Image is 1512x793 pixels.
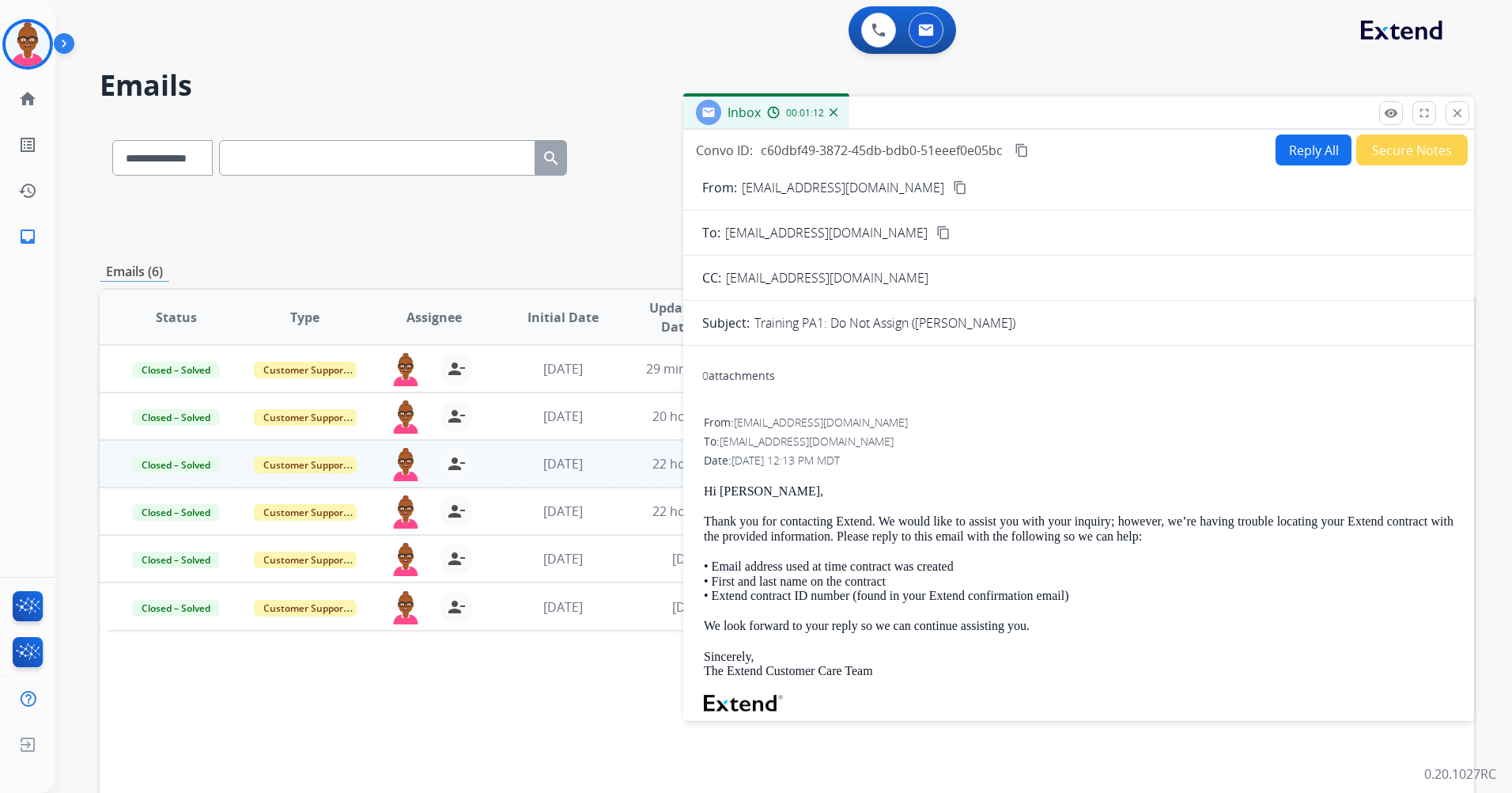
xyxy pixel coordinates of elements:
mat-icon: inbox [18,227,37,246]
span: [DATE] [543,408,583,425]
mat-icon: person_remove [447,598,466,617]
span: 0 [702,368,709,383]
span: 20 hours ago [652,408,731,425]
span: [EMAIL_ADDRESS][DOMAIN_NAME] [720,434,894,449]
div: Date: [704,453,1453,469]
span: Closed – Solved [132,504,220,521]
img: agent-avatar [390,591,421,624]
span: [DATE] [672,598,712,616]
span: 00:01:12 [786,107,824,120]
span: 29 minutes ago [646,360,738,378]
span: [DATE] [543,598,583,616]
span: c60dbf49-3872-45db-bdb0-51eeef0e05bc [761,142,1003,159]
img: agent-avatar [390,543,421,576]
button: Secure Notes [1356,135,1468,165]
mat-icon: content_copy [1015,143,1029,157]
button: Reply All [1276,135,1351,165]
mat-icon: search [542,149,561,168]
div: From: [704,415,1453,431]
span: Customer Support [254,600,357,617]
mat-icon: person_remove [447,359,466,378]
mat-icon: person_remove [447,502,466,521]
div: attachments [702,368,775,384]
img: avatar [6,22,50,66]
p: Hi [PERSON_NAME], [704,484,1453,499]
span: Customer Support [254,457,357,473]
p: Sincerely, The Extend Customer Care Team [704,650,1453,679]
span: [DATE] [543,550,583,567]
p: 0.20.1027RC [1424,765,1496,784]
p: We look forward to your reply so we can continue assisting you. [704,619,1453,633]
p: Convo ID: [696,141,753,160]
span: Customer Support [254,362,357,378]
mat-icon: history [18,181,37,200]
h2: Emails [100,70,1474,101]
span: 22 hours ago [652,455,731,472]
p: From: [702,178,737,197]
span: [EMAIL_ADDRESS][DOMAIN_NAME] [725,223,928,242]
span: Closed – Solved [132,362,220,378]
span: Customer Support [254,552,357,568]
span: [DATE] [543,503,583,520]
span: Customer Support [254,409,357,426]
mat-icon: remove_red_eye [1384,106,1398,120]
span: Closed – Solved [132,409,220,426]
p: CC: [702,268,721,287]
span: Status [156,308,197,327]
span: [DATE] [543,455,583,472]
span: [DATE] [672,550,712,567]
mat-icon: list_alt [18,135,37,154]
p: • Email address used at time contract was created • First and last name on the contract • Extend ... [704,560,1453,603]
img: agent-avatar [390,353,421,386]
span: Type [290,308,319,327]
span: Customer Support [254,504,357,521]
p: Training PA1: Do Not Assign ([PERSON_NAME]) [754,313,1015,332]
mat-icon: person_remove [447,407,466,426]
mat-icon: close [1450,106,1465,120]
span: [DATE] 12:13 PM MDT [731,453,840,468]
p: Emails (6) [100,262,169,282]
img: Extend Logo [704,695,783,712]
span: [EMAIL_ADDRESS][DOMAIN_NAME] [726,269,928,286]
span: [EMAIL_ADDRESS][DOMAIN_NAME] [734,415,908,430]
span: Closed – Solved [132,552,220,568]
span: Updated Date [641,298,712,336]
span: Closed – Solved [132,600,220,617]
p: Thank you for contacting Extend. We would like to assist you with your inquiry; however, we’re ha... [704,514,1453,544]
mat-icon: content_copy [936,226,951,240]
p: To: [702,223,720,242]
mat-icon: person_remove [447,549,466,568]
div: To: [704,434,1453,450]
mat-icon: fullscreen [1417,106,1431,120]
span: [DATE] [543,360,583,378]
img: agent-avatar [390,495,421,529]
span: Closed – Solved [132,457,220,473]
mat-icon: content_copy [953,180,967,195]
span: Assignee [406,308,462,327]
mat-icon: home [18,89,37,108]
mat-icon: person_remove [447,454,466,473]
span: 22 hours ago [652,503,731,520]
p: [EMAIL_ADDRESS][DOMAIN_NAME] [742,178,944,197]
p: Subject: [702,313,750,332]
span: Inbox [728,104,761,121]
span: Initial Date [527,308,599,327]
img: agent-avatar [390,400,421,434]
img: agent-avatar [390,448,421,481]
